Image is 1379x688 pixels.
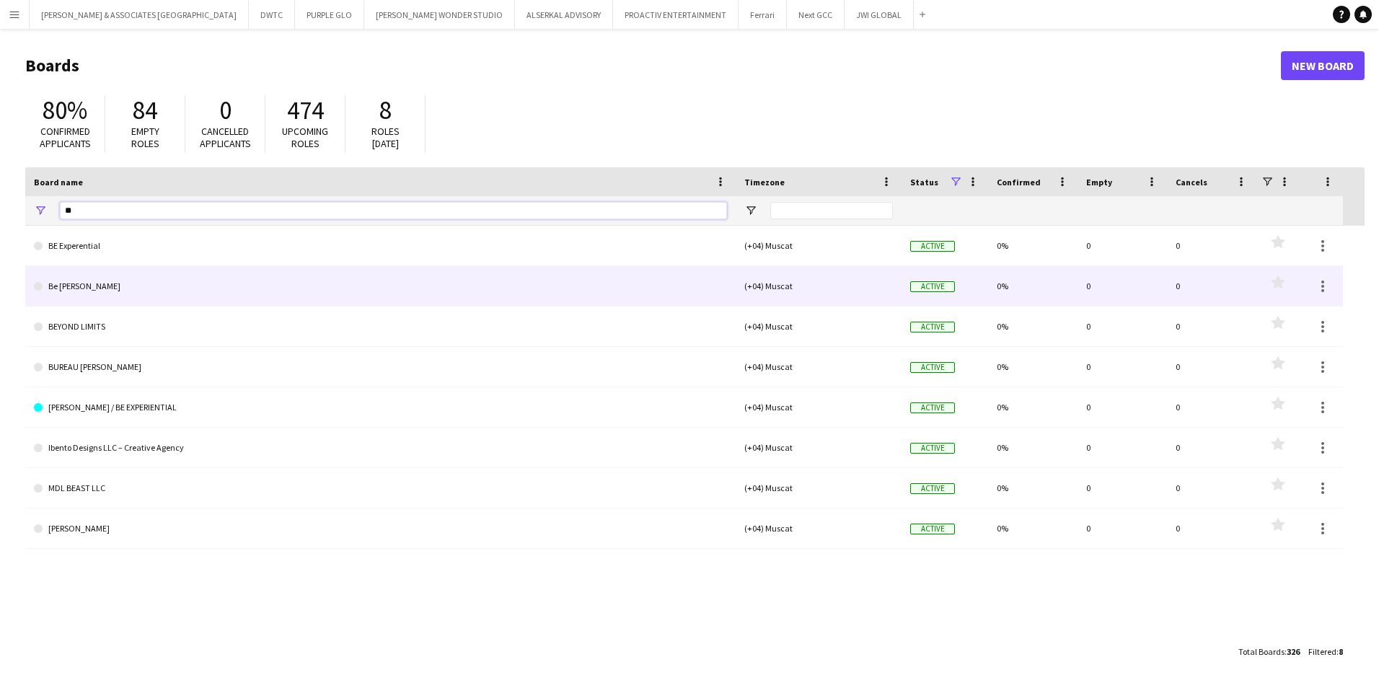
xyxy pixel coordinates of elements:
[282,125,328,150] span: Upcoming roles
[1078,306,1167,346] div: 0
[739,1,787,29] button: Ferrari
[910,241,955,252] span: Active
[34,177,83,188] span: Board name
[1308,638,1343,666] div: :
[988,306,1078,346] div: 0%
[1176,177,1207,188] span: Cancels
[34,508,727,549] a: [PERSON_NAME]
[1281,51,1365,80] a: New Board
[30,1,249,29] button: [PERSON_NAME] & ASSOCIATES [GEOGRAPHIC_DATA]
[1078,508,1167,548] div: 0
[744,177,785,188] span: Timezone
[34,306,727,347] a: BEYOND LIMITS
[219,94,232,126] span: 0
[34,266,727,306] a: Be [PERSON_NAME]
[1167,347,1256,387] div: 0
[910,177,938,188] span: Status
[379,94,392,126] span: 8
[1167,508,1256,548] div: 0
[1167,428,1256,467] div: 0
[1078,266,1167,306] div: 0
[910,483,955,494] span: Active
[988,226,1078,265] div: 0%
[1078,387,1167,427] div: 0
[1287,646,1300,657] span: 326
[1238,646,1285,657] span: Total Boards
[249,1,295,29] button: DWTC
[1086,177,1112,188] span: Empty
[910,402,955,413] span: Active
[910,524,955,534] span: Active
[736,306,902,346] div: (+04) Muscat
[736,468,902,508] div: (+04) Muscat
[910,281,955,292] span: Active
[1078,468,1167,508] div: 0
[34,226,727,266] a: BE Experential
[988,387,1078,427] div: 0%
[34,468,727,508] a: MDL BEAST LLC
[845,1,914,29] button: JWI GLOBAL
[988,428,1078,467] div: 0%
[287,94,324,126] span: 474
[988,266,1078,306] div: 0%
[736,226,902,265] div: (+04) Muscat
[1167,226,1256,265] div: 0
[988,468,1078,508] div: 0%
[295,1,364,29] button: PURPLE GLO
[364,1,515,29] button: [PERSON_NAME] WONDER STUDIO
[988,347,1078,387] div: 0%
[613,1,739,29] button: PROACTIV ENTERTAINMENT
[60,202,727,219] input: Board name Filter Input
[910,322,955,332] span: Active
[1167,387,1256,427] div: 0
[997,177,1041,188] span: Confirmed
[736,347,902,387] div: (+04) Muscat
[1167,306,1256,346] div: 0
[770,202,893,219] input: Timezone Filter Input
[1078,226,1167,265] div: 0
[40,125,91,150] span: Confirmed applicants
[1167,468,1256,508] div: 0
[371,125,400,150] span: Roles [DATE]
[736,266,902,306] div: (+04) Muscat
[133,94,157,126] span: 84
[744,204,757,217] button: Open Filter Menu
[736,387,902,427] div: (+04) Muscat
[910,362,955,373] span: Active
[131,125,159,150] span: Empty roles
[1167,266,1256,306] div: 0
[1078,428,1167,467] div: 0
[1078,347,1167,387] div: 0
[1308,646,1336,657] span: Filtered
[200,125,251,150] span: Cancelled applicants
[736,508,902,548] div: (+04) Muscat
[34,347,727,387] a: BUREAU [PERSON_NAME]
[25,55,1281,76] h1: Boards
[787,1,845,29] button: Next GCC
[1238,638,1300,666] div: :
[988,508,1078,548] div: 0%
[43,94,87,126] span: 80%
[1339,646,1343,657] span: 8
[34,428,727,468] a: Ibento Designs LLC – Creative Agency
[34,204,47,217] button: Open Filter Menu
[515,1,613,29] button: ALSERKAL ADVISORY
[910,443,955,454] span: Active
[736,428,902,467] div: (+04) Muscat
[34,387,727,428] a: [PERSON_NAME] / BE EXPERIENTIAL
